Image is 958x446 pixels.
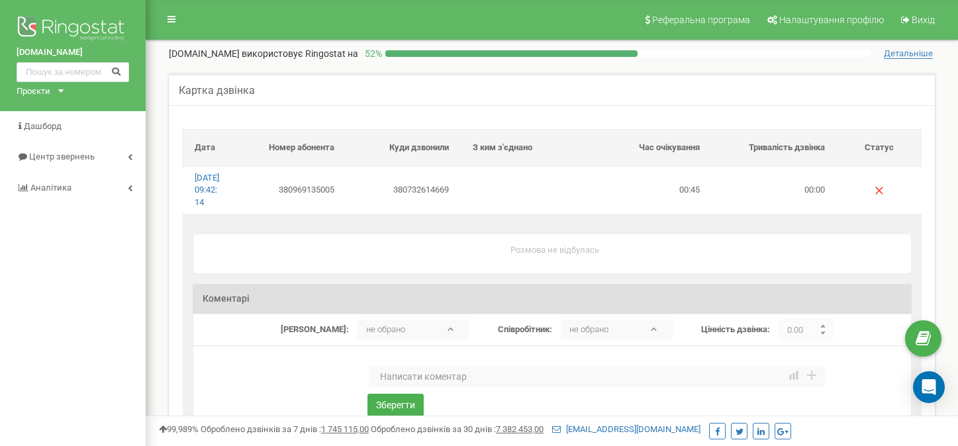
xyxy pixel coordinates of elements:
[209,244,901,257] p: Розмова не вiдбулась
[712,166,837,214] td: 00:00
[17,13,129,46] img: Ringostat logo
[371,424,544,434] span: Оброблено дзвінків за 30 днів :
[496,424,544,434] u: 7 382 453,00
[195,173,219,207] a: [DATE] 09:42:14
[24,121,62,131] span: Дашборд
[17,85,50,98] div: Проєкти
[346,130,461,167] th: Куди дзвонили
[587,130,712,167] th: Час очікування
[561,320,653,339] p: не обрано
[169,47,358,60] p: [DOMAIN_NAME]
[652,15,750,25] span: Реферальна програма
[231,130,346,167] th: Номер абонента
[913,371,945,403] div: Open Intercom Messenger
[231,166,346,214] td: 380969135005
[587,166,712,214] td: 00:45
[179,85,255,97] h5: Картка дзвінка
[912,15,935,25] span: Вихід
[498,324,552,336] label: Співробітник:
[358,47,385,60] p: 52 %
[159,424,199,434] span: 99,989%
[450,320,469,339] b: ▾
[712,130,837,167] th: Тривалість дзвінка
[653,320,673,339] b: ▾
[346,166,461,214] td: 380732614669
[552,424,700,434] a: [EMAIL_ADDRESS][DOMAIN_NAME]
[17,62,129,82] input: Пошук за номером
[193,284,912,314] h3: Коментарі
[461,130,586,167] th: З ким з'єднано
[874,185,885,196] img: Немає відповіді
[779,15,884,25] span: Налаштування профілю
[183,130,231,167] th: Дата
[837,130,921,167] th: Статус
[17,46,129,59] a: [DOMAIN_NAME]
[884,48,933,59] span: Детальніше
[701,324,770,336] label: Цінність дзвінка:
[281,324,349,336] label: [PERSON_NAME]:
[321,424,369,434] u: 1 745 115,00
[29,152,95,161] span: Центр звернень
[358,320,450,339] p: не обрано
[30,183,72,193] span: Аналiтика
[242,48,358,59] span: використовує Ringostat на
[201,424,369,434] span: Оброблено дзвінків за 7 днів :
[367,394,424,416] button: Зберегти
